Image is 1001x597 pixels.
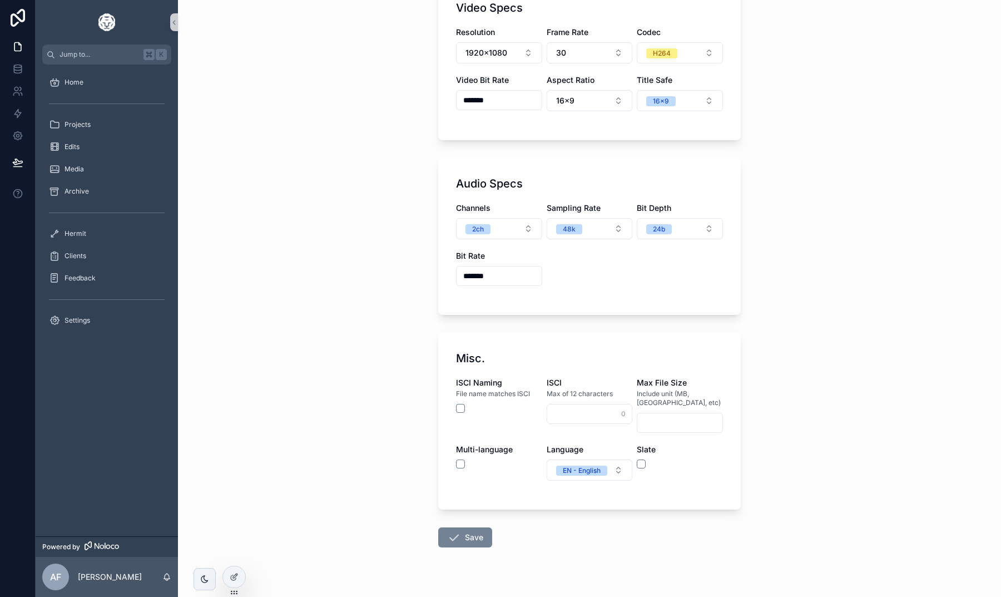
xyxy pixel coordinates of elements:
[36,65,178,345] div: scrollable content
[456,42,542,63] button: Select Button
[637,378,687,387] span: Max File Size
[547,27,588,37] span: Frame Rate
[60,50,139,59] span: Jump to...
[42,310,171,330] a: Settings
[65,165,84,174] span: Media
[456,378,502,387] span: ISCI Naming
[653,224,665,234] div: 24b
[42,224,171,244] a: Hermit
[438,527,492,547] button: Save
[456,75,509,85] span: Video Bit Rate
[547,378,562,387] span: ISCI
[456,176,523,191] h1: Audio Specs
[563,466,601,476] div: EN - English
[456,218,542,239] button: Select Button
[42,72,171,92] a: Home
[637,75,672,85] span: Title Safe
[65,274,96,283] span: Feedback
[42,181,171,201] a: Archive
[65,78,83,87] span: Home
[42,115,171,135] a: Projects
[637,42,723,63] button: Select Button
[547,445,583,454] span: Language
[547,203,601,213] span: Sampling Rate
[98,13,115,31] img: App logo
[637,445,656,454] span: Slate
[653,48,671,58] div: H264
[472,224,484,234] div: 2ch
[547,460,633,481] button: Select Button
[637,389,723,407] span: Include unit (MB, [GEOGRAPHIC_DATA], etc)
[65,142,80,151] span: Edits
[637,218,723,239] button: Select Button
[42,246,171,266] a: Clients
[157,50,166,59] span: K
[637,27,661,37] span: Codec
[547,90,633,111] button: Select Button
[637,90,723,111] button: Select Button
[36,536,178,557] a: Powered by
[42,159,171,179] a: Media
[547,218,633,239] button: Select Button
[456,445,513,454] span: Multi-language
[42,137,171,157] a: Edits
[556,47,566,58] span: 30
[78,571,142,583] p: [PERSON_NAME]
[42,542,80,551] span: Powered by
[456,27,495,37] span: Resolution
[65,316,90,325] span: Settings
[637,203,671,213] span: Bit Depth
[456,389,530,398] span: File name matches ISCI
[42,45,171,65] button: Jump to...K
[456,203,490,213] span: Channels
[42,268,171,288] a: Feedback
[456,351,485,366] h1: Misc.
[465,47,507,58] span: 1920x1080
[563,224,576,234] div: 48k
[547,389,613,398] span: Max of 12 characters
[653,96,669,106] div: 16x9
[556,95,574,106] span: 16x9
[65,251,86,260] span: Clients
[547,75,594,85] span: Aspect Ratio
[65,120,91,129] span: Projects
[456,251,485,260] span: Bit Rate
[50,570,61,584] span: AF
[547,42,633,63] button: Select Button
[65,187,89,196] span: Archive
[65,229,86,238] span: Hermit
